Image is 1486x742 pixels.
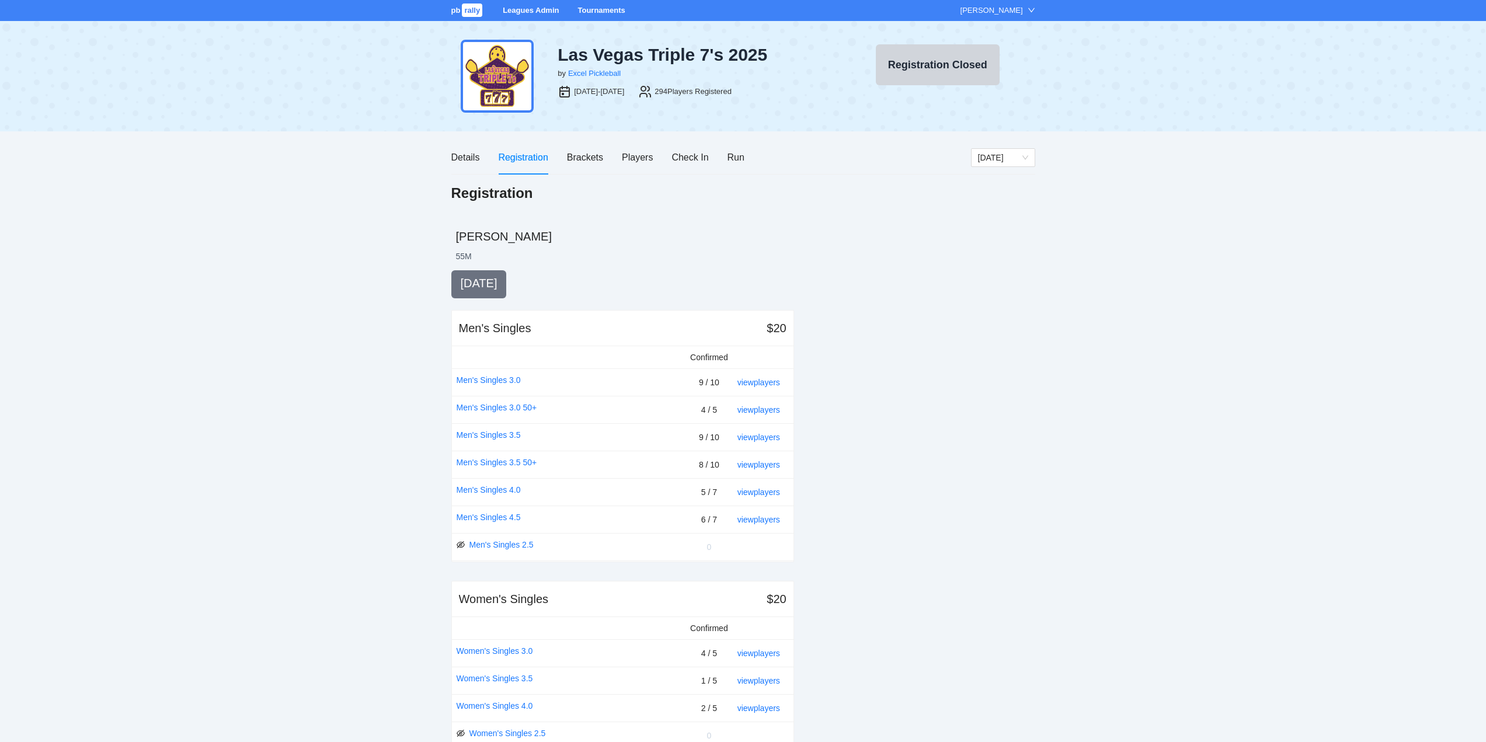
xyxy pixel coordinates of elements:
[728,150,744,165] div: Run
[457,483,521,496] a: Men's Singles 4.0
[462,4,482,17] span: rally
[457,672,533,685] a: Women's Singles 3.5
[737,703,780,713] a: view players
[469,727,546,740] a: Women's Singles 2.5
[461,277,497,290] span: [DATE]
[457,699,533,712] a: Women's Singles 4.0
[685,639,733,667] td: 4 / 5
[457,374,521,386] a: Men's Singles 3.0
[457,729,465,737] span: eye-invisible
[498,150,548,165] div: Registration
[451,6,485,15] a: pbrally
[456,228,1035,245] h2: [PERSON_NAME]
[459,320,531,336] div: Men's Singles
[685,396,733,423] td: 4 / 5
[456,250,472,262] li: 55 M
[737,433,780,442] a: view players
[567,150,603,165] div: Brackets
[655,86,732,97] div: 294 Players Registered
[960,5,1023,16] div: [PERSON_NAME]
[457,401,537,414] a: Men's Singles 3.0 50+
[622,150,653,165] div: Players
[737,378,780,387] a: view players
[737,676,780,685] a: view players
[457,541,465,549] span: eye-invisible
[685,694,733,722] td: 2 / 5
[685,368,733,396] td: 9 / 10
[685,506,733,533] td: 6 / 7
[574,86,624,97] div: [DATE]-[DATE]
[685,346,733,369] td: Confirmed
[457,645,533,657] a: Women's Singles 3.0
[707,542,711,552] span: 0
[685,617,733,640] td: Confirmed
[737,460,780,469] a: view players
[457,456,537,469] a: Men's Singles 3.5 50+
[577,6,625,15] a: Tournaments
[461,40,534,113] img: tiple-sevens-24.png
[568,69,621,78] a: Excel Pickleball
[767,591,786,607] div: $20
[451,184,533,203] h1: Registration
[685,667,733,694] td: 1 / 5
[451,150,480,165] div: Details
[737,515,780,524] a: view players
[558,44,831,65] div: Las Vegas Triple 7's 2025
[707,731,711,740] span: 0
[1028,6,1035,14] span: down
[457,429,521,441] a: Men's Singles 3.5
[737,487,780,497] a: view players
[457,511,521,524] a: Men's Singles 4.5
[671,150,708,165] div: Check In
[767,320,786,336] div: $20
[876,44,1000,85] button: Registration Closed
[737,649,780,658] a: view players
[685,423,733,451] td: 9 / 10
[737,405,780,414] a: view players
[451,6,461,15] span: pb
[503,6,559,15] a: Leagues Admin
[558,68,566,79] div: by
[685,451,733,478] td: 8 / 10
[978,149,1028,166] span: Friday
[459,591,549,607] div: Women's Singles
[469,538,534,551] a: Men's Singles 2.5
[685,478,733,506] td: 5 / 7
